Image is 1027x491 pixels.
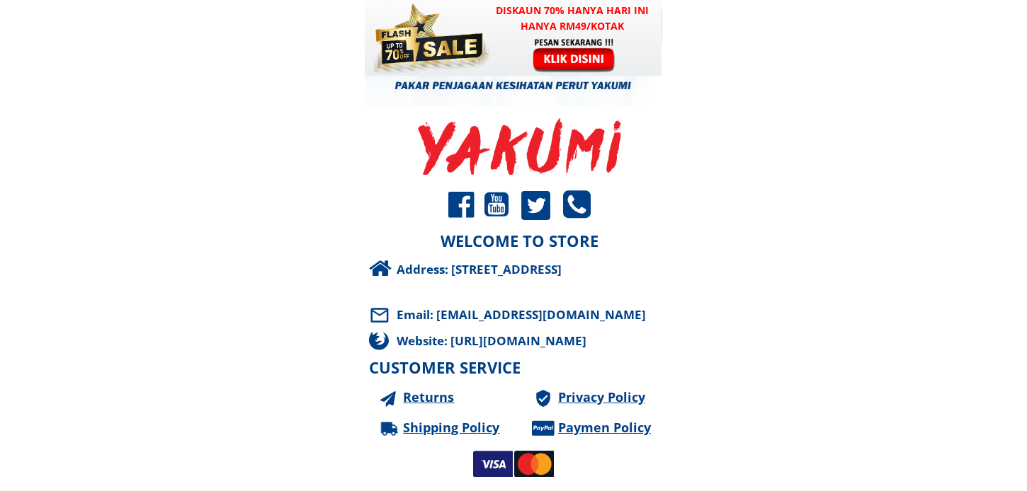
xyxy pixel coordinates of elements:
a: Privacy Policy [558,387,673,408]
div: Website: [URL][DOMAIN_NAME] [397,331,678,350]
h3: WELCOME TO STORE [385,229,654,253]
a: Shipping Policy [403,417,518,438]
div: Email: [EMAIL_ADDRESS][DOMAIN_NAME] [397,305,660,324]
h3: Diskaun 70% hanya hari ini hanya RM49/kotak [482,3,662,35]
a: Returns [403,387,489,408]
a: Paymen Policy [558,417,673,438]
h3: CUSTOMER SERVICE [369,355,547,380]
div: Address: [STREET_ADDRESS] [397,260,671,279]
